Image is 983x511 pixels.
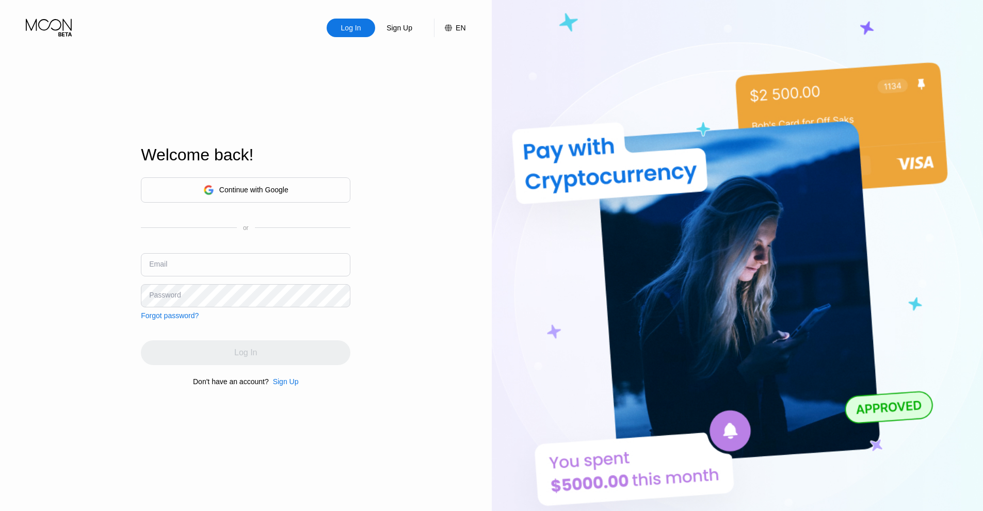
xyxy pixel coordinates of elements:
[141,311,199,320] div: Forgot password?
[340,23,362,33] div: Log In
[141,145,350,164] div: Welcome back!
[149,260,167,268] div: Email
[193,377,269,386] div: Don't have an account?
[375,19,424,37] div: Sign Up
[434,19,465,37] div: EN
[243,224,249,232] div: or
[273,377,299,386] div: Sign Up
[149,291,181,299] div: Password
[385,23,413,33] div: Sign Up
[269,377,299,386] div: Sign Up
[219,186,288,194] div: Continue with Google
[327,19,375,37] div: Log In
[456,24,465,32] div: EN
[141,177,350,203] div: Continue with Google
